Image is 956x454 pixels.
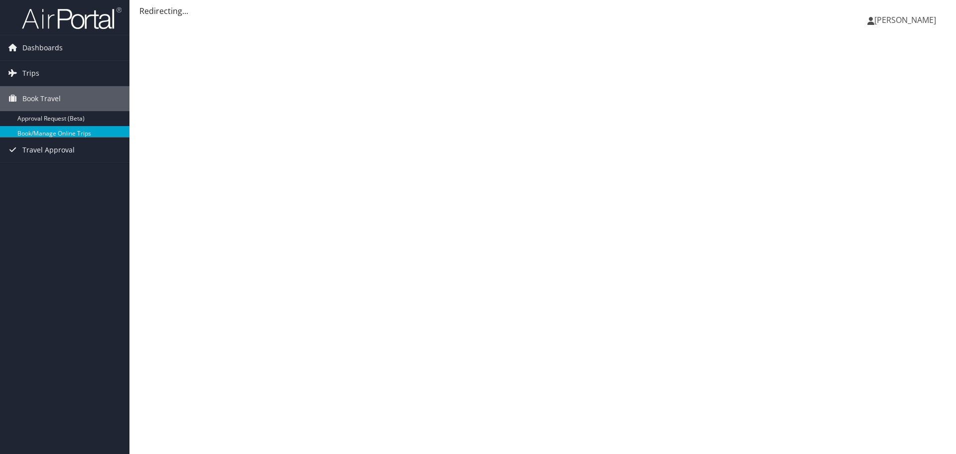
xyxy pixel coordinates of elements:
[22,86,61,111] span: Book Travel
[22,35,63,60] span: Dashboards
[867,5,946,35] a: [PERSON_NAME]
[22,138,75,162] span: Travel Approval
[22,61,39,86] span: Trips
[139,5,946,17] div: Redirecting...
[22,6,121,30] img: airportal-logo.png
[874,14,936,25] span: [PERSON_NAME]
